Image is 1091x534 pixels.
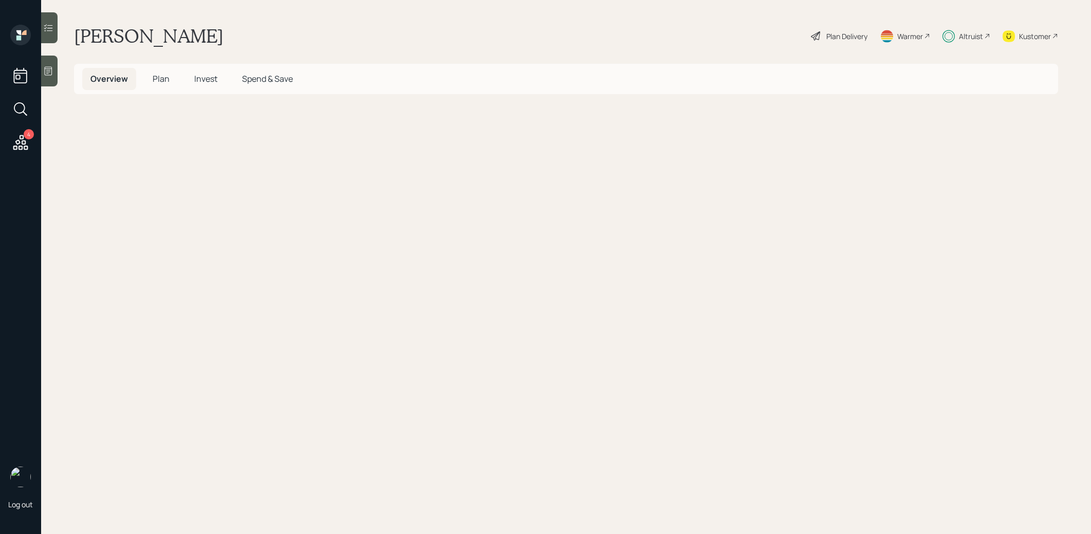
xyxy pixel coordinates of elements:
span: Invest [194,73,217,84]
h1: [PERSON_NAME] [74,25,224,47]
div: Log out [8,500,33,509]
div: Altruist [959,31,983,42]
span: Spend & Save [242,73,293,84]
span: Plan [153,73,170,84]
div: Kustomer [1019,31,1051,42]
div: Plan Delivery [826,31,867,42]
span: Overview [90,73,128,84]
div: 4 [24,129,34,139]
img: treva-nostdahl-headshot.png [10,467,31,487]
div: Warmer [897,31,923,42]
